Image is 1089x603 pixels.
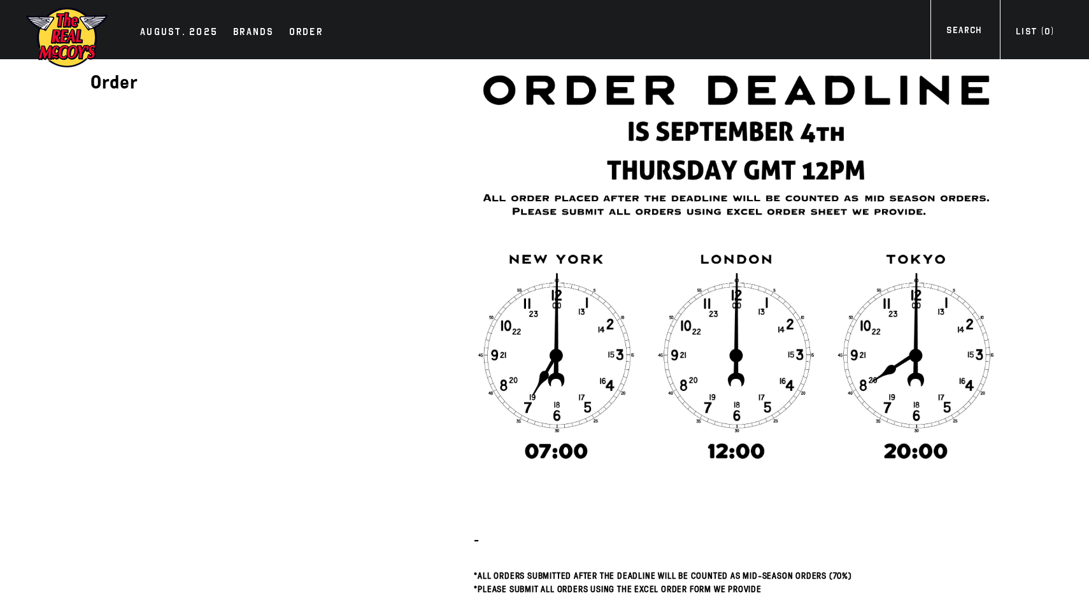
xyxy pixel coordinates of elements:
a: Search [930,24,997,41]
div: List ( ) [1016,25,1054,42]
span: *All orders submitted after the deadline will be counted as Mid-Season Orders (70%) [474,569,851,581]
span: 0 [1044,26,1050,37]
h1: Order [90,66,423,99]
span: *Please submit all orders using the Excel Order Form we provide [474,583,761,595]
strong: - [474,532,480,547]
div: Order [289,24,323,42]
div: Search [946,24,981,41]
a: Order [283,24,329,42]
a: AUGUST. 2025 [134,24,224,42]
img: mccoys-exhibition [25,6,108,69]
div: AUGUST. 2025 [140,24,218,42]
a: List (0) [1000,25,1070,42]
div: Brands [233,24,274,42]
